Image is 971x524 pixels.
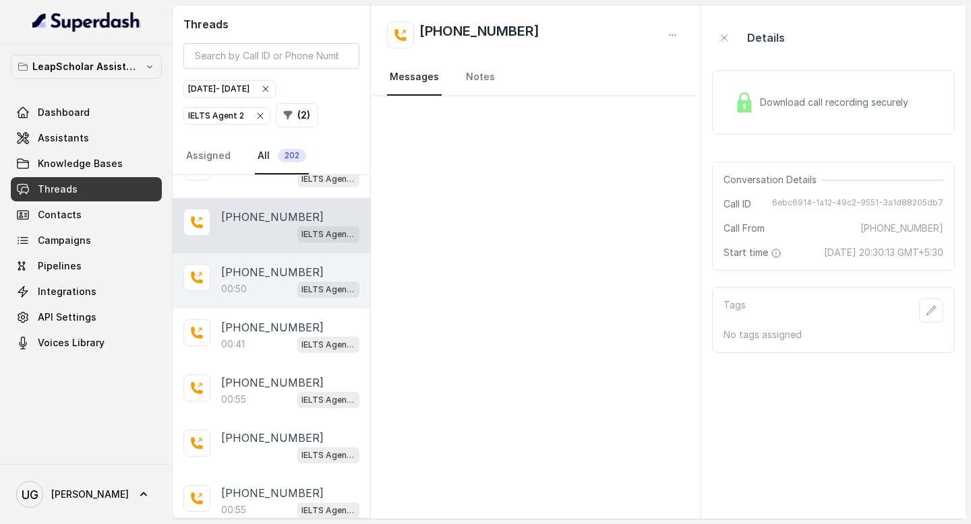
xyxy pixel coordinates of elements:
[11,476,162,513] a: [PERSON_NAME]
[301,283,355,296] p: IELTS Agent 2
[183,138,233,174] a: Assigned
[11,55,162,79] button: LeapScholar Assistant
[11,331,162,355] a: Voices Library
[221,503,246,517] p: 00:55
[301,228,355,241] p: IELTS Agent 2
[221,337,245,351] p: 00:41
[824,246,943,259] span: [DATE] 20:30:13 GMT+5:30
[301,504,355,517] p: IELTS Agent 2
[221,264,324,280] p: [PHONE_NUMBER]
[221,485,324,501] p: [PHONE_NUMBER]
[51,488,129,501] span: [PERSON_NAME]
[38,106,90,119] span: Dashboard
[38,131,89,145] span: Assistants
[188,82,271,96] div: [DATE] - [DATE]
[724,246,784,259] span: Start time
[221,393,246,406] p: 00:55
[734,92,755,112] img: Lock Icon
[38,234,91,247] span: Campaigns
[760,96,914,109] span: Download call recording securely
[724,173,822,187] span: Conversation Details
[11,280,162,304] a: Integrations
[38,310,96,324] span: API Settings
[188,109,266,123] div: IELTS Agent 2
[22,488,38,502] text: UG
[11,100,162,125] a: Dashboard
[221,374,324,391] p: [PHONE_NUMBER]
[11,152,162,176] a: Knowledge Bases
[11,203,162,227] a: Contacts
[301,172,355,186] p: IELTS Agent 2
[301,393,355,407] p: IELTS Agent 2
[11,177,162,201] a: Threads
[183,80,276,98] button: [DATE]- [DATE]
[221,209,324,225] p: [PHONE_NUMBER]
[38,336,105,350] span: Voices Library
[278,149,306,162] span: 202
[11,254,162,278] a: Pipelines
[387,59,442,96] a: Messages
[724,222,765,235] span: Call From
[183,107,270,125] button: IELTS Agent 2
[32,11,141,32] img: light.svg
[276,103,318,127] button: (2)
[11,228,162,253] a: Campaigns
[38,157,123,170] span: Knowledge Bases
[183,43,359,69] input: Search by Call ID or Phone Number
[387,59,684,96] nav: Tabs
[38,208,82,222] span: Contacts
[255,138,309,174] a: All202
[419,22,539,48] h2: [PHONE_NUMBER]
[747,30,785,46] p: Details
[301,338,355,352] p: IELTS Agent 2
[772,197,943,211] span: 6ebc6914-1a12-49c2-9551-3a1d88205db7
[463,59,498,96] a: Notes
[38,285,96,298] span: Integrations
[221,282,247,296] p: 00:50
[301,449,355,462] p: IELTS Agent 2
[32,59,140,75] p: LeapScholar Assistant
[38,259,82,273] span: Pipelines
[11,126,162,150] a: Assistants
[724,328,943,341] p: No tags assigned
[11,305,162,329] a: API Settings
[221,319,324,335] p: [PHONE_NUMBER]
[724,298,746,323] p: Tags
[860,222,943,235] span: [PHONE_NUMBER]
[38,183,78,196] span: Threads
[221,430,324,446] p: [PHONE_NUMBER]
[183,138,359,174] nav: Tabs
[724,197,751,211] span: Call ID
[183,16,359,32] h2: Threads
